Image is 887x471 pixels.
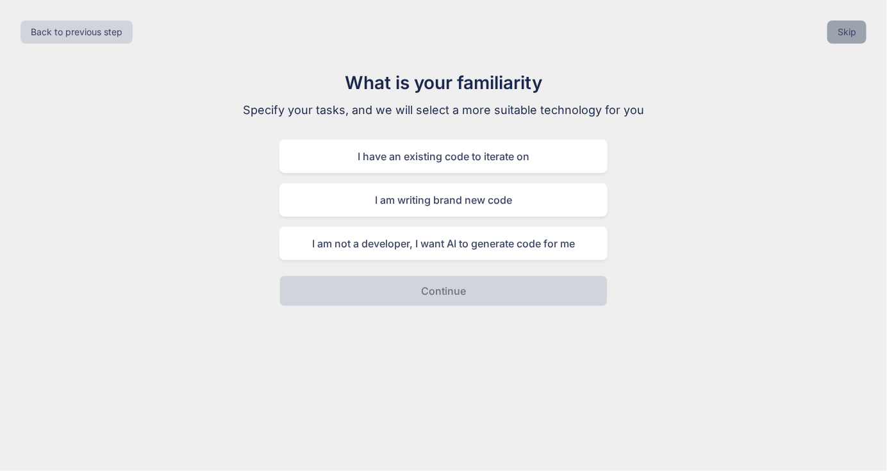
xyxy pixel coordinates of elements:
[279,276,608,306] button: Continue
[279,227,608,260] div: I am not a developer, I want AI to generate code for me
[279,183,608,217] div: I am writing brand new code
[827,21,866,44] button: Skip
[21,21,133,44] button: Back to previous step
[228,69,659,96] h1: What is your familiarity
[421,283,466,299] p: Continue
[279,140,608,173] div: I have an existing code to iterate on
[228,101,659,119] p: Specify your tasks, and we will select a more suitable technology for you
